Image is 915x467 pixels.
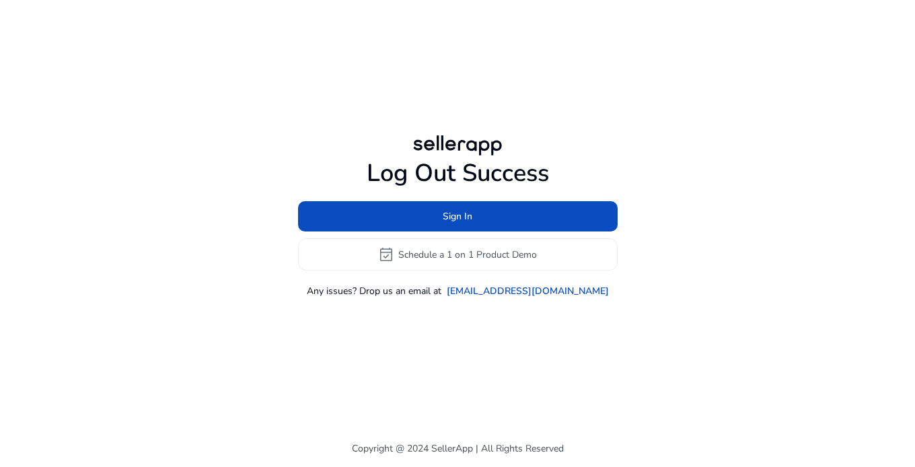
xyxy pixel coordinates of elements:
span: event_available [378,246,394,262]
button: Sign In [298,201,618,231]
button: event_availableSchedule a 1 on 1 Product Demo [298,238,618,271]
h1: Log Out Success [298,159,618,188]
a: [EMAIL_ADDRESS][DOMAIN_NAME] [447,284,609,298]
span: Sign In [443,209,472,223]
p: Any issues? Drop us an email at [307,284,441,298]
